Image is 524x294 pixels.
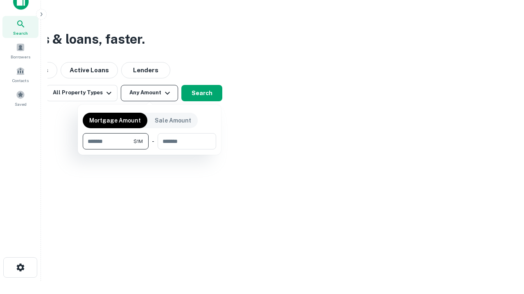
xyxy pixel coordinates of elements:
[89,116,141,125] p: Mortgage Amount
[152,133,154,149] div: -
[155,116,191,125] p: Sale Amount
[133,138,143,145] span: $1M
[483,229,524,268] iframe: Chat Widget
